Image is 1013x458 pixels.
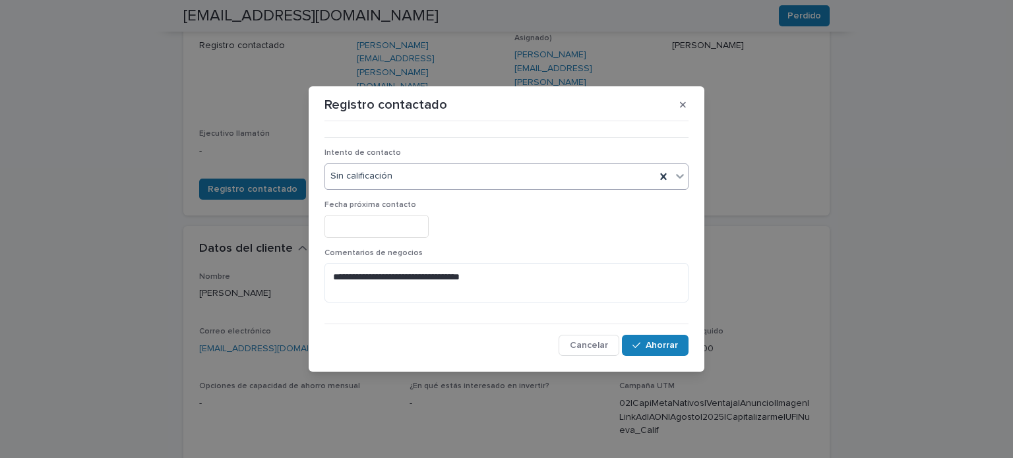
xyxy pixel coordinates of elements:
font: Comentarios de negocios [324,249,423,257]
button: Cancelar [559,335,619,356]
font: Fecha próxima contacto [324,201,416,209]
font: Intento de contacto [324,149,401,157]
font: Registro contactado [324,98,447,111]
font: Ahorrar [646,341,678,350]
button: Ahorrar [622,335,689,356]
font: Cancelar [570,341,608,350]
font: Sin calificación [330,171,392,181]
